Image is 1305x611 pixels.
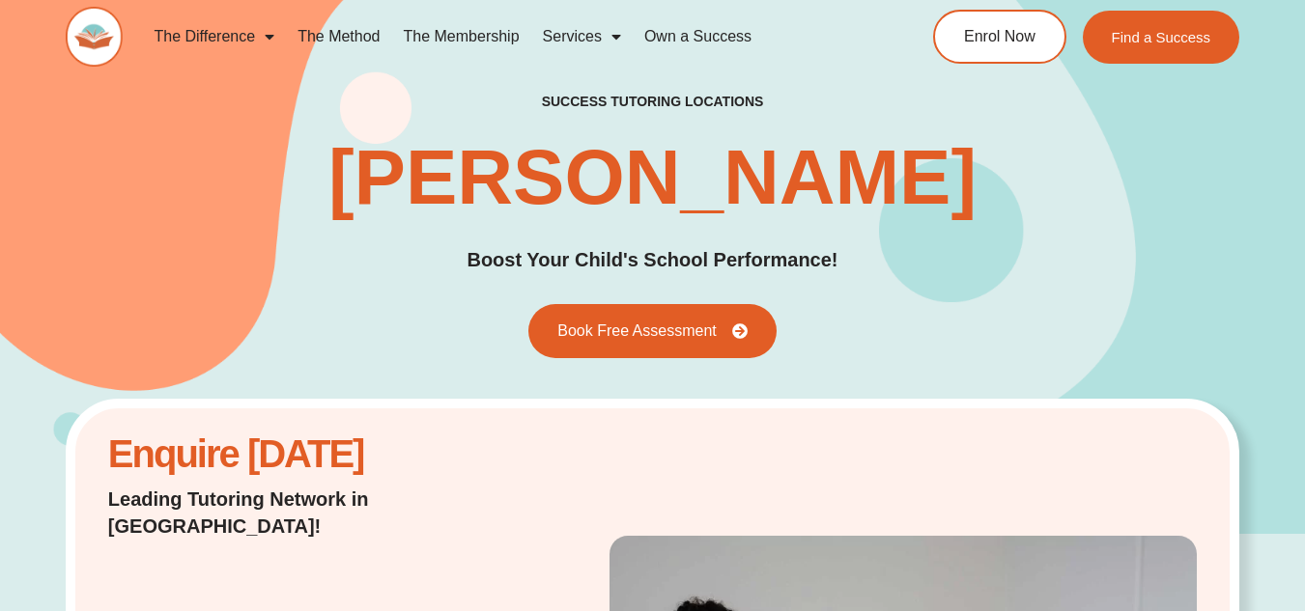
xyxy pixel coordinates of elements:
[542,93,764,110] h2: success tutoring locations
[142,14,286,59] a: The Difference
[964,29,1035,44] span: Enrol Now
[328,139,977,216] h1: [PERSON_NAME]
[108,442,494,466] h2: Enquire [DATE]
[286,14,391,59] a: The Method
[1112,30,1211,44] span: Find a Success
[933,10,1066,64] a: Enrol Now
[633,14,763,59] a: Own a Success
[531,14,633,59] a: Services
[528,304,777,358] a: Book Free Assessment
[108,486,494,540] h2: Leading Tutoring Network in [GEOGRAPHIC_DATA]!
[392,14,531,59] a: The Membership
[1083,11,1240,64] a: Find a Success
[142,14,865,59] nav: Menu
[557,323,717,339] span: Book Free Assessment
[467,245,837,275] h2: Boost Your Child's School Performance!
